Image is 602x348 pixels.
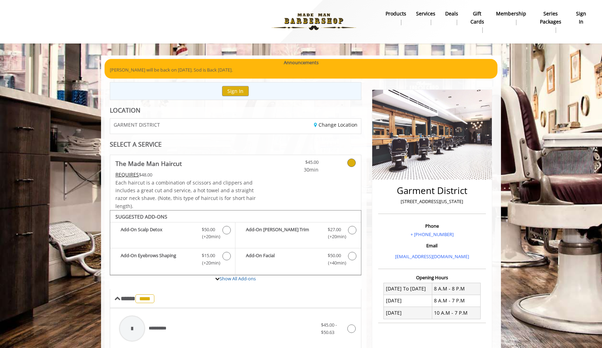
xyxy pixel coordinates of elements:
[114,252,232,268] label: Add-On Eyebrows Shaping
[416,10,435,18] b: Services
[239,226,357,242] label: Add-On Beard Trim
[110,106,140,114] b: LOCATION
[432,295,480,307] td: 8 A.M - 7 P.M
[115,159,182,168] b: The Made Man Haircut
[496,10,526,18] b: Membership
[246,252,320,267] b: Add-On Facial
[384,283,432,295] td: [DATE] To [DATE]
[440,9,463,27] a: DealsDeals
[277,166,319,174] span: 30min
[321,322,337,335] span: $45.00 - $50.63
[284,59,319,66] b: Announcements
[384,307,432,319] td: [DATE]
[121,252,195,267] b: Add-On Eyebrows Shaping
[115,213,167,220] b: SUGGESTED ADD-ONS
[380,198,484,205] p: [STREET_ADDRESS][US_STATE]
[324,259,345,267] span: (+40min )
[491,9,531,27] a: MembershipMembership
[380,223,484,228] h3: Phone
[411,9,440,27] a: ServicesServices
[110,66,492,74] p: [PERSON_NAME] will be back on [DATE]. Sod is Back [DATE].
[114,122,160,127] span: GARMENT DISTRICT
[378,275,486,280] h3: Opening Hours
[432,307,480,319] td: 10 A.M - 7 P.M
[115,179,256,209] span: Each haircut is a combination of scissors and clippers and includes a great cut and service, a ho...
[115,171,256,179] div: $48.00
[222,86,249,96] button: Sign In
[463,9,491,35] a: Gift cardsgift cards
[410,231,454,237] a: + [PHONE_NUMBER]
[575,10,587,26] b: sign in
[384,295,432,307] td: [DATE]
[239,252,357,268] label: Add-On Facial
[314,121,357,128] a: Change Location
[220,275,256,282] a: Show All Add-ons
[198,233,219,240] span: (+20min )
[110,141,361,148] div: SELECT A SERVICE
[324,233,345,240] span: (+20min )
[536,10,566,26] b: Series packages
[386,10,406,18] b: products
[445,10,458,18] b: Deals
[110,210,361,275] div: The Made Man Haircut Add-onS
[202,226,215,233] span: $50.00
[570,9,592,27] a: sign insign in
[380,186,484,196] h2: Garment District
[277,155,319,174] a: $45.00
[380,243,484,248] h3: Email
[328,226,341,233] span: $27.00
[246,226,320,241] b: Add-On [PERSON_NAME] Trim
[202,252,215,259] span: $15.00
[198,259,219,267] span: (+20min )
[121,226,195,241] b: Add-On Scalp Detox
[381,9,411,27] a: Productsproducts
[114,226,232,242] label: Add-On Scalp Detox
[531,9,570,35] a: Series packagesSeries packages
[395,253,469,260] a: [EMAIL_ADDRESS][DOMAIN_NAME]
[468,10,486,26] b: gift cards
[266,2,362,41] img: Made Man Barbershop logo
[328,252,341,259] span: $50.00
[115,171,139,178] span: This service needs some Advance to be paid before we block your appointment
[432,283,480,295] td: 8 A.M - 8 P.M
